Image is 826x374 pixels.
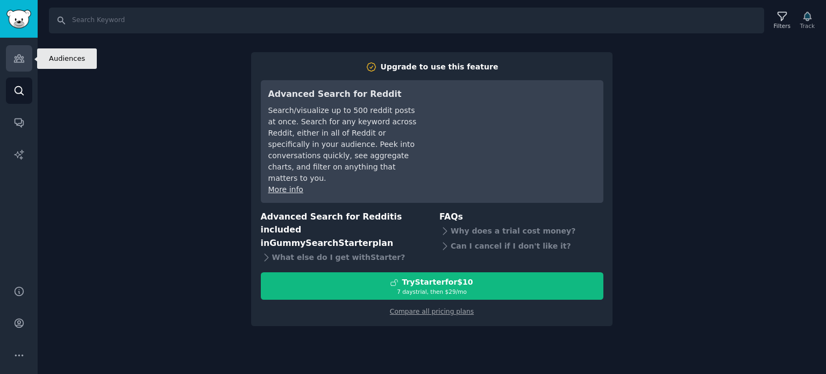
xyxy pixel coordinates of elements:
[6,10,31,29] img: GummySearch logo
[439,210,603,224] h3: FAQs
[268,185,303,194] a: More info
[261,288,603,295] div: 7 days trial, then $ 29 /mo
[435,88,596,168] iframe: YouTube video player
[439,223,603,238] div: Why does a trial cost money?
[49,8,764,33] input: Search Keyword
[261,210,425,250] h3: Advanced Search for Reddit is included in plan
[268,88,419,101] h3: Advanced Search for Reddit
[439,238,603,253] div: Can I cancel if I don't like it?
[261,272,603,300] button: TryStarterfor$107 daystrial, then $29/mo
[390,308,474,315] a: Compare all pricing plans
[261,250,425,265] div: What else do I get with Starter ?
[774,22,791,30] div: Filters
[268,105,419,184] div: Search/visualize up to 500 reddit posts at once. Search for any keyword across Reddit, either in ...
[381,61,499,73] div: Upgrade to use this feature
[402,277,473,288] div: Try Starter for $10
[269,238,372,248] span: GummySearch Starter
